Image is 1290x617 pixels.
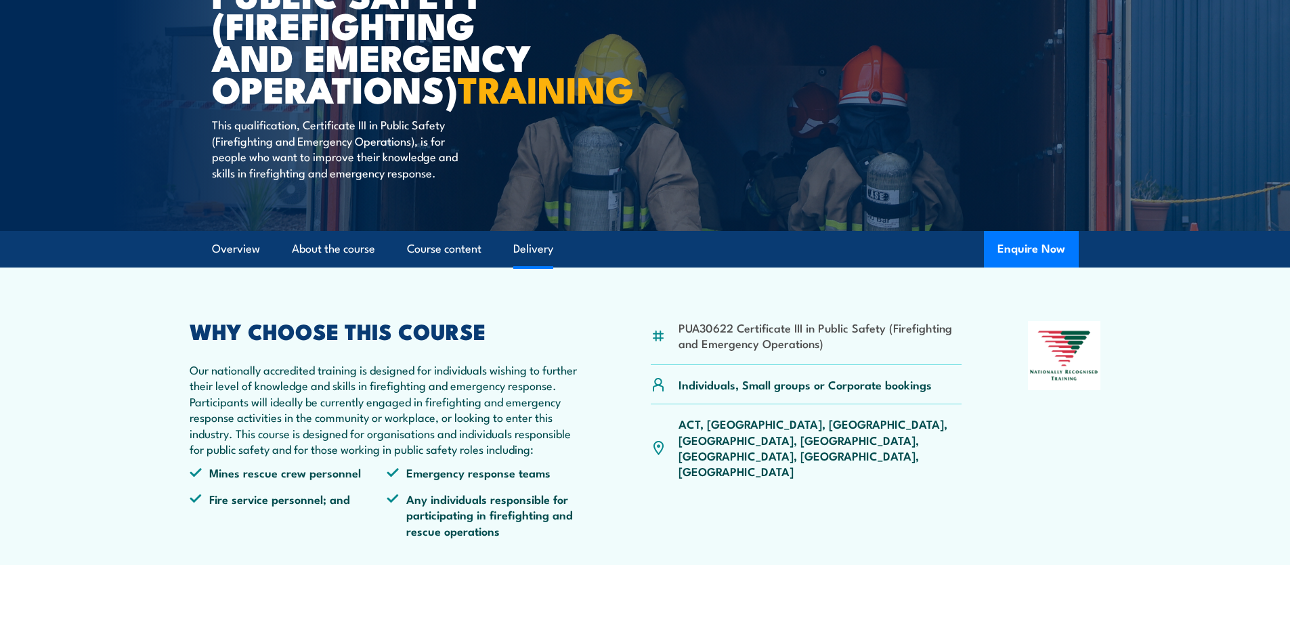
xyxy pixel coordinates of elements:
a: Overview [212,231,260,267]
li: Fire service personnel; and [190,491,387,538]
p: Our nationally accredited training is designed for individuals wishing to further their level of ... [190,362,585,456]
a: About the course [292,231,375,267]
a: Course content [407,231,481,267]
button: Enquire Now [984,231,1079,268]
a: Delivery [513,231,553,267]
li: Emergency response teams [387,465,584,480]
li: Mines rescue crew personnel [190,465,387,480]
li: Any individuals responsible for participating in firefighting and rescue operations [387,491,584,538]
img: Nationally Recognised Training logo. [1028,321,1101,390]
p: Individuals, Small groups or Corporate bookings [679,377,932,392]
p: ACT, [GEOGRAPHIC_DATA], [GEOGRAPHIC_DATA], [GEOGRAPHIC_DATA], [GEOGRAPHIC_DATA], [GEOGRAPHIC_DATA... [679,416,962,480]
strong: TRAINING [458,60,634,116]
p: This qualification, Certificate III in Public Safety (Firefighting and Emergency Operations), is ... [212,116,459,180]
li: PUA30622 Certificate III in Public Safety (Firefighting and Emergency Operations) [679,320,962,352]
h2: WHY CHOOSE THIS COURSE [190,321,585,340]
